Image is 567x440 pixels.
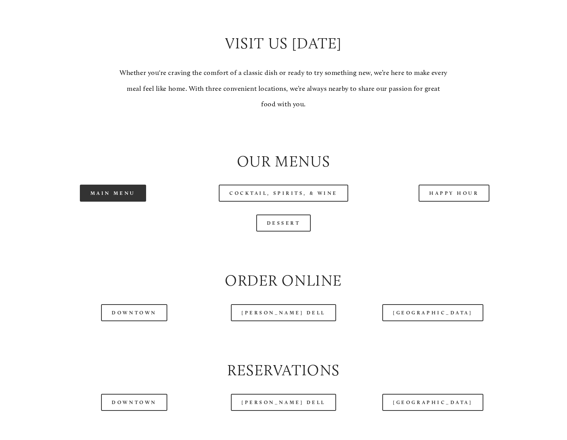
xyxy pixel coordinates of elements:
[231,394,336,411] a: [PERSON_NAME] Dell
[231,304,336,321] a: [PERSON_NAME] Dell
[256,215,311,232] a: Dessert
[119,65,447,112] p: Whether you're craving the comfort of a classic dish or ready to try something new, we’re here to...
[101,394,167,411] a: Downtown
[34,360,533,381] h2: Reservations
[34,151,533,172] h2: Our Menus
[382,394,483,411] a: [GEOGRAPHIC_DATA]
[34,270,533,291] h2: Order Online
[101,304,167,321] a: Downtown
[419,185,490,202] a: Happy Hour
[219,185,348,202] a: Cocktail, Spirits, & Wine
[80,185,146,202] a: Main Menu
[382,304,483,321] a: [GEOGRAPHIC_DATA]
